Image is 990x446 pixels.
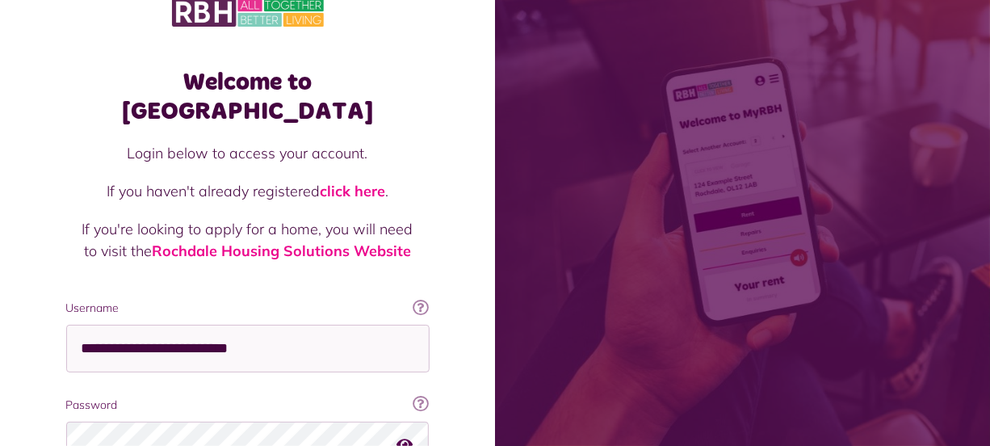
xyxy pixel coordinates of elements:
[82,180,413,202] p: If you haven't already registered .
[66,300,430,317] label: Username
[66,397,430,414] label: Password
[82,218,413,262] p: If you're looking to apply for a home, you will need to visit the
[66,68,430,126] h1: Welcome to [GEOGRAPHIC_DATA]
[82,142,413,164] p: Login below to access your account.
[320,182,385,200] a: click here
[152,242,411,260] a: Rochdale Housing Solutions Website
